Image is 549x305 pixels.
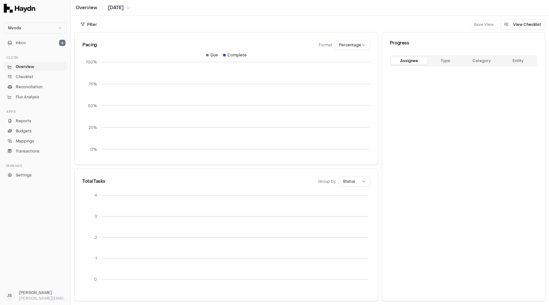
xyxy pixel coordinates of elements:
[4,290,15,301] span: JS
[82,178,105,185] div: Total Tasks
[16,118,31,124] span: Reports
[4,23,67,33] button: Nivoda
[95,193,97,198] tspan: 4
[16,172,32,178] span: Settings
[4,117,67,125] a: Reports
[4,83,67,91] a: Reconciliation
[19,290,67,296] h3: [PERSON_NAME]
[77,20,101,30] button: Filter
[4,72,67,81] a: Checklist
[391,57,427,65] button: Assignee
[100,4,105,11] span: /
[95,256,97,261] tspan: 1
[16,94,39,100] span: Flux Analysis
[89,82,97,87] tspan: 75%
[87,22,97,27] span: Filter
[4,171,67,180] a: Settings
[4,4,35,13] img: Haydn Logo
[4,127,67,135] a: Budgets
[4,62,67,71] a: Overview
[206,53,218,58] div: Due
[16,74,33,80] span: Checklist
[500,57,536,65] button: Entity
[76,5,130,11] nav: breadcrumb
[108,5,130,11] button: [DATE]
[4,147,67,156] a: Transactions
[94,277,97,282] tspan: 0
[88,125,97,130] tspan: 25%
[16,138,34,144] span: Mappings
[390,40,537,46] div: Progress
[16,64,34,70] span: Overview
[4,161,67,171] div: Manage
[95,214,97,219] tspan: 3
[86,60,97,65] tspan: 100%
[8,26,21,31] span: Nivoda
[90,147,97,152] tspan: 0%
[82,42,97,48] div: Pacing
[500,20,545,30] button: View Checklist
[16,40,26,46] span: Inbox
[4,38,67,47] button: Inbox6
[19,296,67,301] p: [PERSON_NAME][EMAIL_ADDRESS][DOMAIN_NAME]
[4,137,67,146] a: Mappings
[318,179,336,184] span: Group by:
[108,5,124,11] span: [DATE]
[427,57,463,65] button: Type
[95,235,97,240] tspan: 2
[223,53,247,58] div: Complete
[16,128,32,134] span: Budgets
[88,103,97,108] tspan: 50%
[76,5,97,11] a: Overview
[4,106,67,117] div: Apps
[16,148,40,154] span: Transactions
[4,93,67,101] a: Flux Analysis
[16,84,42,90] span: Reconciliation
[4,52,67,62] div: Close
[463,57,500,65] button: Category
[319,43,332,48] span: Format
